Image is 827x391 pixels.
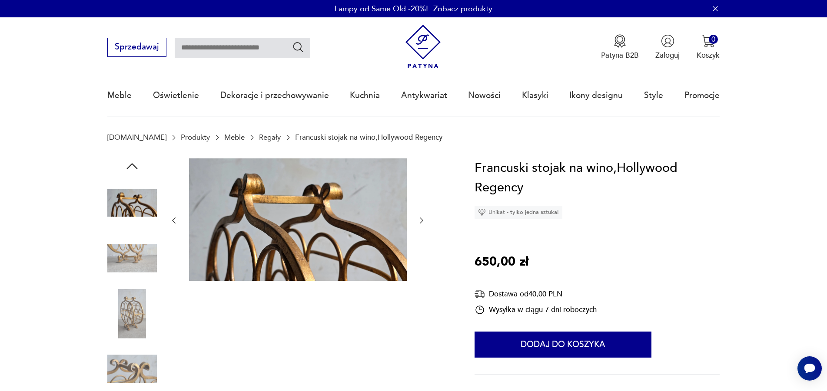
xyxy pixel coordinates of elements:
a: [DOMAIN_NAME] [107,133,166,141]
a: Antykwariat [401,76,447,115]
img: Patyna - sklep z meblami i dekoracjami vintage [401,25,445,69]
p: Francuski stojak na wino,Hollywood Regency [295,133,442,141]
a: Regały [259,133,281,141]
button: Dodaj do koszyka [475,332,651,358]
a: Promocje [684,76,720,115]
div: Dostawa od 40,00 PLN [475,289,597,299]
a: Style [644,76,663,115]
p: Koszyk [697,50,720,60]
img: Ikona diamentu [478,208,486,216]
a: Nowości [468,76,501,115]
button: Zaloguj [655,34,680,60]
a: Ikona medaluPatyna B2B [601,34,639,60]
div: 0 [709,35,718,44]
img: Zdjęcie produktu Francuski stojak na wino,Hollywood Regency [189,158,407,281]
button: Patyna B2B [601,34,639,60]
img: Ikona koszyka [701,34,715,48]
a: Ikony designu [569,76,623,115]
iframe: Smartsupp widget button [797,356,822,381]
img: Ikona dostawy [475,289,485,299]
a: Meble [107,76,132,115]
p: 650,00 zł [475,252,528,272]
h1: Francuski stojak na wino,Hollywood Regency [475,158,719,198]
div: Unikat - tylko jedna sztuka! [475,206,562,219]
a: Kuchnia [350,76,380,115]
a: Sprzedawaj [107,44,166,51]
a: Dekoracje i przechowywanie [220,76,329,115]
img: Ikona medalu [613,34,627,48]
p: Zaloguj [655,50,680,60]
a: Oświetlenie [153,76,199,115]
img: Zdjęcie produktu Francuski stojak na wino,Hollywood Regency [107,233,157,283]
p: Lampy od Same Old -20%! [335,3,428,14]
button: 0Koszyk [697,34,720,60]
a: Klasyki [522,76,548,115]
a: Meble [224,133,245,141]
img: Zdjęcie produktu Francuski stojak na wino,Hollywood Regency [107,289,157,338]
button: Szukaj [292,41,305,53]
a: Zobacz produkty [433,3,492,14]
p: Patyna B2B [601,50,639,60]
img: Ikonka użytkownika [661,34,674,48]
a: Produkty [181,133,210,141]
img: Zdjęcie produktu Francuski stojak na wino,Hollywood Regency [107,178,157,228]
button: Sprzedawaj [107,38,166,57]
div: Wysyłka w ciągu 7 dni roboczych [475,305,597,315]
